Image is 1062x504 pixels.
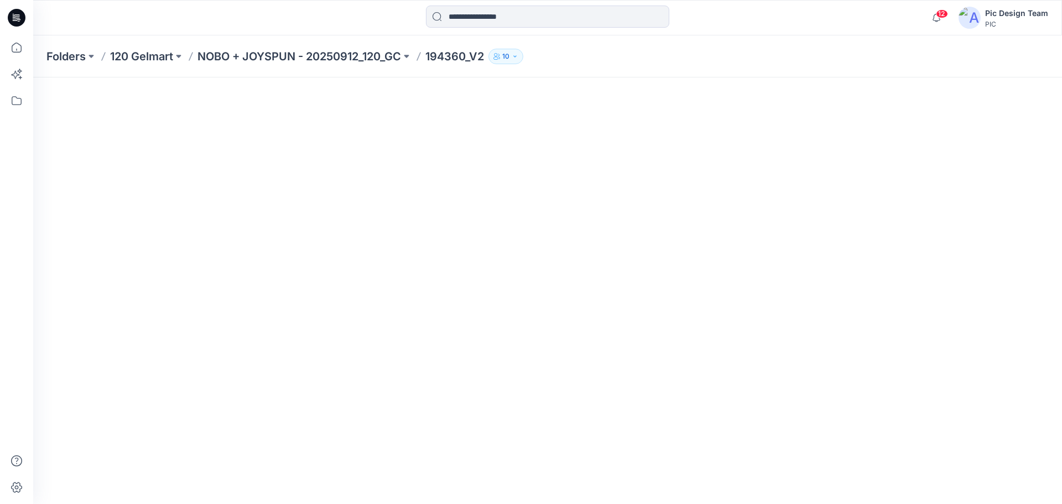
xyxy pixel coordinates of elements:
[985,20,1048,28] div: PIC
[502,50,509,63] p: 10
[985,7,1048,20] div: Pic Design Team
[110,49,173,64] a: 120 Gelmart
[197,49,401,64] a: NOBO + JOYSPUN - 20250912_120_GC
[936,9,948,18] span: 12
[488,49,523,64] button: 10
[959,7,981,29] img: avatar
[33,77,1062,504] iframe: edit-style
[425,49,484,64] p: 194360_V2
[46,49,86,64] a: Folders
